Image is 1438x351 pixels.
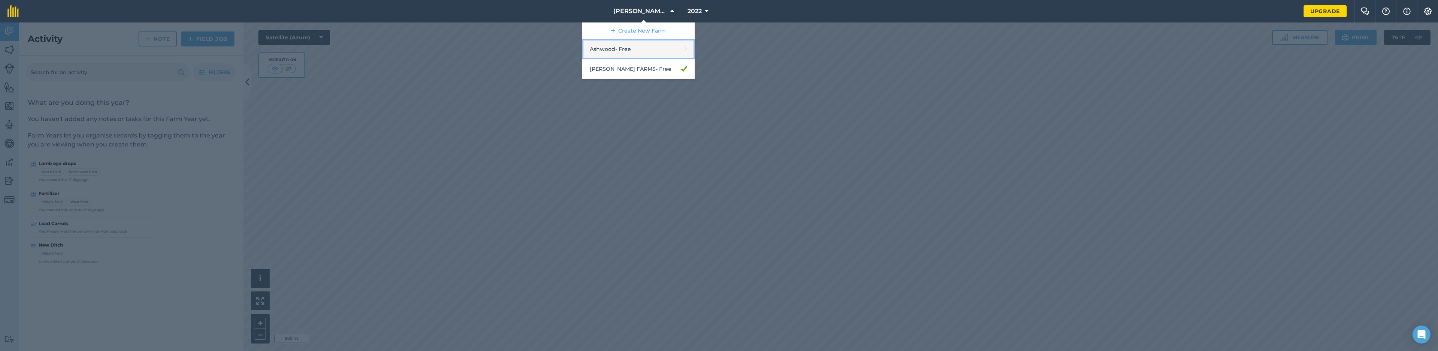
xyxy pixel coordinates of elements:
[1403,7,1411,16] img: svg+xml;base64,PHN2ZyB4bWxucz0iaHR0cDovL3d3dy53My5vcmcvMjAwMC9zdmciIHdpZHRoPSIxNyIgaGVpZ2h0PSIxNy...
[1304,5,1347,17] a: Upgrade
[7,5,19,17] img: fieldmargin Logo
[1423,7,1432,15] img: A cog icon
[582,22,695,39] a: Create New Farm
[582,59,695,79] a: [PERSON_NAME] FARMS- Free
[1360,7,1369,15] img: Two speech bubbles overlapping with the left bubble in the forefront
[1413,326,1431,344] div: Open Intercom Messenger
[582,39,695,59] a: Ashwood- Free
[613,7,667,16] span: [PERSON_NAME] FARMS
[1381,7,1390,15] img: A question mark icon
[688,7,702,16] span: 2022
